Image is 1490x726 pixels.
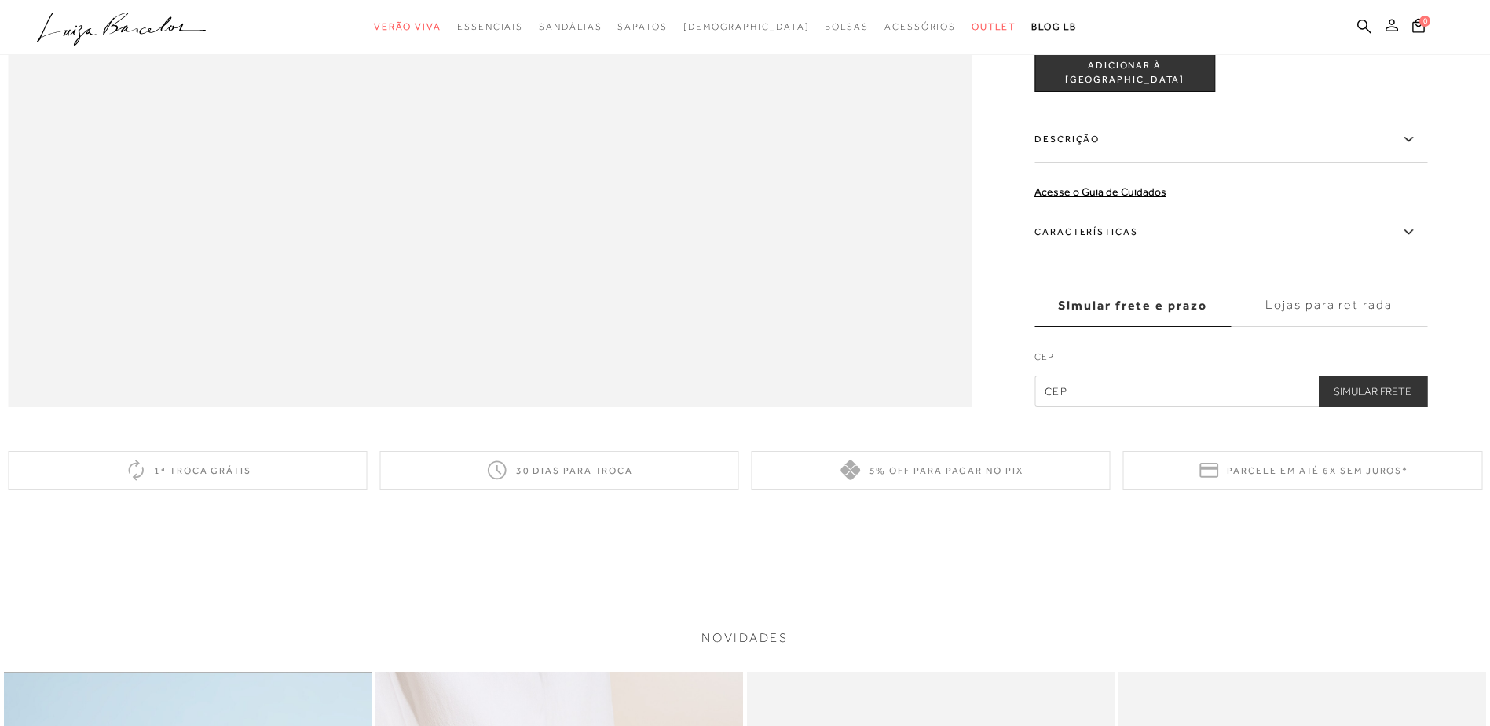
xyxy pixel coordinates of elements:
[1034,117,1427,163] label: Descrição
[1034,210,1427,255] label: Características
[1034,54,1215,92] button: ADICIONAR À [GEOGRAPHIC_DATA]
[825,13,869,42] a: noSubCategoriesText
[539,21,602,32] span: Sandálias
[972,13,1016,42] a: noSubCategoriesText
[972,21,1016,32] span: Outlet
[1408,17,1430,38] button: 0
[1034,185,1166,198] a: Acesse o Guia de Cuidados
[1419,16,1430,27] span: 0
[825,21,869,32] span: Bolsas
[1034,284,1231,327] label: Simular frete e prazo
[1123,451,1482,489] div: Parcele em até 6x sem juros*
[884,21,956,32] span: Acessórios
[1031,13,1077,42] a: BLOG LB
[379,451,738,489] div: 30 dias para troca
[884,13,956,42] a: noSubCategoriesText
[1031,21,1077,32] span: BLOG LB
[1034,376,1427,407] input: CEP
[1034,350,1427,372] label: CEP
[1318,376,1427,407] button: Simular Frete
[1035,60,1214,87] span: ADICIONAR À [GEOGRAPHIC_DATA]
[8,451,367,489] div: 1ª troca grátis
[617,21,667,32] span: Sapatos
[1231,284,1427,327] label: Lojas para retirada
[683,13,810,42] a: noSubCategoriesText
[457,13,523,42] a: noSubCategoriesText
[752,451,1111,489] div: 5% off para pagar no PIX
[374,13,441,42] a: noSubCategoriesText
[374,21,441,32] span: Verão Viva
[457,21,523,32] span: Essenciais
[539,13,602,42] a: noSubCategoriesText
[683,21,810,32] span: [DEMOGRAPHIC_DATA]
[617,13,667,42] a: noSubCategoriesText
